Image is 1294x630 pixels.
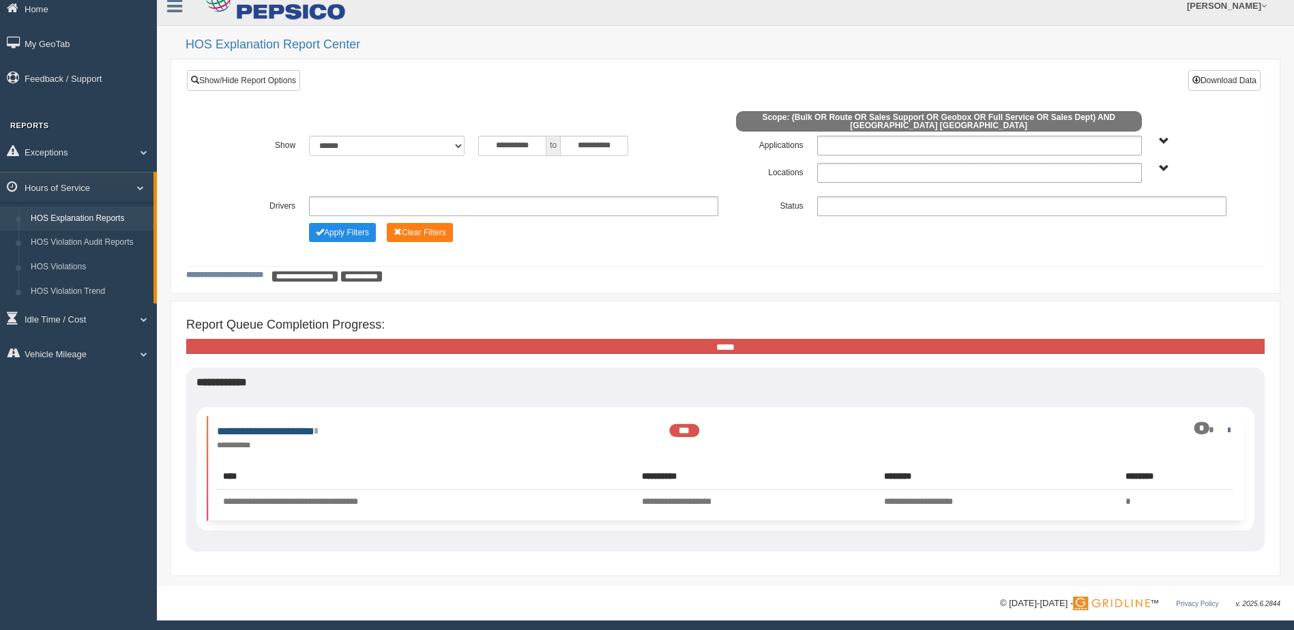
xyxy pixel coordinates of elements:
span: Scope: (Bulk OR Route OR Sales Support OR Geobox OR Full Service OR Sales Dept) AND [GEOGRAPHIC_D... [736,111,1142,132]
button: Download Data [1188,70,1261,91]
a: Privacy Policy [1176,600,1218,607]
button: Change Filter Options [309,223,376,242]
label: Locations [726,163,810,179]
a: HOS Explanation Reports [25,207,153,231]
label: Show [218,136,302,152]
img: Gridline [1073,597,1150,610]
label: Applications [725,136,810,152]
label: Status [725,196,810,213]
h2: HOS Explanation Report Center [186,38,1280,52]
a: HOS Violation Trend [25,280,153,304]
span: v. 2025.6.2844 [1236,600,1280,607]
li: Expand [207,417,1244,521]
h4: Report Queue Completion Progress: [186,318,1265,332]
div: © [DATE]-[DATE] - ™ [1000,597,1280,611]
a: Show/Hide Report Options [187,70,300,91]
a: HOS Violations [25,255,153,280]
label: Drivers [218,196,302,213]
span: to [546,136,560,156]
a: HOS Violation Audit Reports [25,230,153,255]
button: Change Filter Options [387,223,453,242]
